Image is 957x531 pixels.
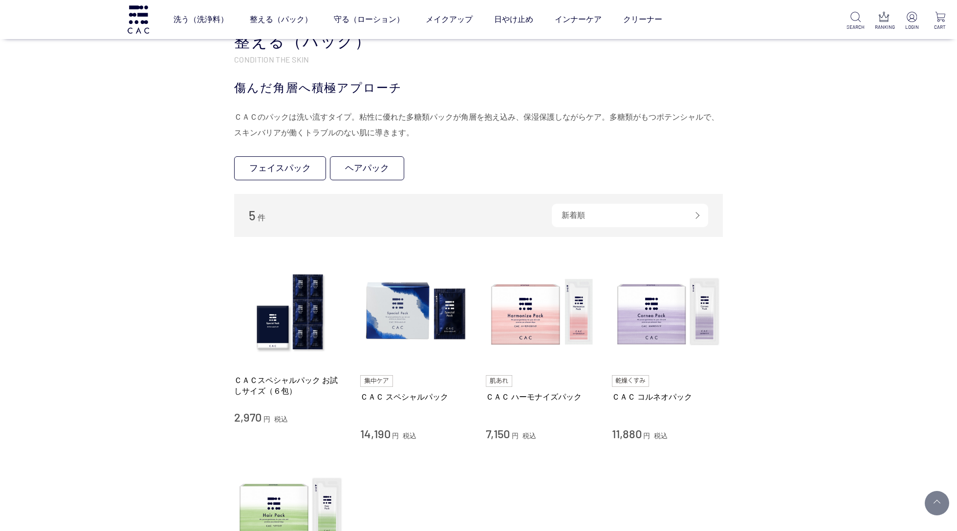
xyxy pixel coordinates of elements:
a: インナーケア [555,6,602,33]
span: 円 [512,432,519,440]
p: CONDITION THE SKIN [234,54,723,64]
p: CART [931,23,949,31]
a: ＣＡＣスペシャルパック お試しサイズ（６包） [234,375,346,396]
a: 日やけ止め [494,6,533,33]
span: 2,970 [234,410,261,424]
p: RANKING [875,23,893,31]
a: 整える（パック） [250,6,312,33]
span: 5 [249,208,256,223]
a: CART [931,12,949,31]
img: logo [126,5,151,33]
div: ＣＡＣのパックは洗い流すタイプ。粘性に優れた多糖類パックが角層を抱え込み、保湿保護しながらケア。多糖類がもつポテンシャルで、スキンバリアが働くトラブルのない肌に導きます。 [234,109,723,141]
a: ＣＡＣ ハーモナイズパック [486,392,597,402]
img: ＣＡＣ スペシャルパック [360,256,472,368]
span: 税込 [403,432,416,440]
a: 洗う（洗浄料） [174,6,228,33]
div: 傷んだ角層へ積極アプローチ [234,79,723,97]
a: RANKING [875,12,893,31]
a: LOGIN [903,12,921,31]
a: クリーナー [623,6,662,33]
img: ＣＡＣ コルネオパック [612,256,723,368]
img: ＣＡＣスペシャルパック お試しサイズ（６包） [234,256,346,368]
p: SEARCH [847,23,865,31]
span: 円 [643,432,650,440]
img: ＣＡＣ ハーモナイズパック [486,256,597,368]
a: 守る（ローション） [334,6,404,33]
a: SEARCH [847,12,865,31]
a: ＣＡＣ コルネオパック [612,392,723,402]
span: 税込 [522,432,536,440]
span: 7,150 [486,426,510,441]
div: 新着順 [552,204,708,227]
span: 件 [258,213,265,222]
img: 肌あれ [486,375,512,387]
p: LOGIN [903,23,921,31]
a: メイクアップ [426,6,473,33]
a: ＣＡＣ スペシャルパック [360,392,472,402]
span: 14,190 [360,426,391,441]
span: 税込 [654,432,668,440]
img: 乾燥くすみ [612,375,650,387]
span: 税込 [274,415,288,423]
img: 集中ケア [360,375,393,387]
a: ヘアパック [330,156,404,180]
span: 円 [263,415,270,423]
span: 円 [392,432,399,440]
a: フェイスパック [234,156,326,180]
span: 11,880 [612,426,642,441]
